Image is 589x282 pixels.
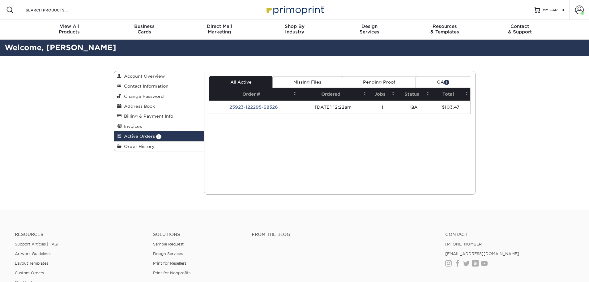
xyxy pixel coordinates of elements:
span: Billing & Payment Info [122,114,173,119]
div: Products [32,24,107,35]
img: Primoprint [264,3,326,16]
a: All Active [209,76,272,88]
span: Account Overview [122,74,165,79]
a: Change Password [114,91,204,101]
a: [EMAIL_ADDRESS][DOMAIN_NAME] [445,251,519,256]
td: [DATE] 12:22am [298,101,368,114]
div: Services [332,24,407,35]
a: Address Book [114,101,204,111]
a: Account Overview [114,71,204,81]
a: Contact Information [114,81,204,91]
a: Layout Templates [15,261,48,266]
a: Invoices [114,121,204,131]
a: Design Services [153,251,183,256]
td: 1 [368,101,397,114]
span: Contact [482,24,557,29]
a: Custom Orders [15,271,44,275]
td: QA [397,101,431,114]
a: [PHONE_NUMBER] [445,242,484,246]
span: 0 [561,8,564,12]
a: DesignServices [332,20,407,40]
span: Design [332,24,407,29]
span: Change Password [122,94,164,99]
td: 25923-122295-68326 [209,101,298,114]
span: Contact Information [122,84,169,89]
div: & Templates [407,24,482,35]
a: Sample Request [153,242,184,246]
th: Total [431,88,470,101]
span: Address Book [122,104,155,109]
th: Order # [209,88,298,101]
a: BusinessCards [107,20,182,40]
a: Direct MailMarketing [182,20,257,40]
a: Print for Nonprofits [153,271,190,275]
div: Marketing [182,24,257,35]
h4: From the Blog [252,232,429,237]
td: $103.47 [431,101,470,114]
th: Status [397,88,431,101]
span: Direct Mail [182,24,257,29]
a: Pending Proof [342,76,416,88]
span: Shop By [257,24,332,29]
div: Cards [107,24,182,35]
div: Industry [257,24,332,35]
input: SEARCH PRODUCTS..... [25,6,85,14]
span: 1 [156,134,161,139]
span: Business [107,24,182,29]
a: View AllProducts [32,20,107,40]
a: Contact [445,232,574,237]
a: Print for Resellers [153,261,186,266]
a: Order History [114,141,204,151]
span: Active Orders [122,134,155,139]
a: Artwork Guidelines [15,251,51,256]
span: MY CART [543,7,560,13]
span: View All [32,24,107,29]
a: Missing Files [272,76,342,88]
a: Resources& Templates [407,20,482,40]
a: Shop ByIndustry [257,20,332,40]
th: Jobs [368,88,397,101]
div: & Support [482,24,557,35]
h4: Solutions [153,232,242,237]
span: Resources [407,24,482,29]
a: Billing & Payment Info [114,111,204,121]
a: Active Orders 1 [114,131,204,141]
a: Support Articles | FAQ [15,242,58,246]
a: QA1 [416,76,470,88]
h4: Resources [15,232,144,237]
a: Contact& Support [482,20,557,40]
span: Invoices [122,124,142,129]
span: Order History [122,144,155,149]
th: Ordered [298,88,368,101]
span: 1 [444,80,449,85]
